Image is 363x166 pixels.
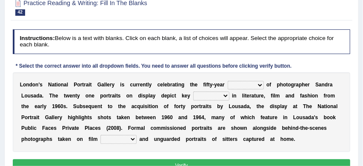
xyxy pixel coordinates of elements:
b: l [67,82,68,88]
b: i [56,82,57,88]
b: h [100,114,103,120]
b: y [183,103,186,109]
b: e [69,93,72,99]
b: N [318,103,322,109]
b: t [64,93,66,99]
b: w [143,114,147,120]
b: u [235,103,238,109]
b: s [122,82,125,88]
b: a [247,103,250,109]
b: t [75,93,77,99]
b: c [130,82,133,88]
b: P [21,114,25,120]
b: n [61,82,64,88]
b: T [303,103,306,109]
b: r [197,103,200,109]
b: t [257,103,258,109]
b: - [212,82,214,88]
b: i [206,103,207,109]
b: a [241,103,244,109]
b: o [152,103,155,109]
b: o [164,103,167,109]
b: t [54,82,56,88]
b: n [330,103,333,109]
b: a [34,93,37,99]
b: h [280,82,283,88]
b: s [97,114,100,120]
b: S [73,103,77,109]
b: f [324,93,326,99]
b: o [312,93,315,99]
b: t [207,103,209,109]
b: L [21,93,24,99]
b: i [311,93,312,99]
b: h [68,114,71,120]
b: p [167,93,170,99]
b: a [321,103,324,109]
b: a [34,114,37,120]
b: t [175,82,177,88]
b: o [327,103,330,109]
b: t [108,93,110,99]
b: h [23,103,26,109]
b: 1 [52,103,55,109]
b: o [103,93,106,99]
b: n [155,103,158,109]
b: y [220,103,223,109]
b: a [252,93,254,99]
b: s [238,103,241,109]
b: r [259,93,261,99]
b: o [288,82,291,88]
b: s [109,114,111,120]
b: r [28,114,30,120]
b: p [191,103,194,109]
b: S [315,82,319,88]
b: f [174,103,176,109]
b: e [305,82,308,88]
b: r [138,82,140,88]
b: , [250,103,251,109]
b: o [109,103,112,109]
b: a [286,93,289,99]
b: Instructions: [20,35,54,41]
b: h [306,103,309,109]
b: u [140,103,143,109]
b: y [210,82,213,88]
b: a [302,93,305,99]
b: y [214,82,217,88]
b: c [171,93,174,99]
b: i [205,82,206,88]
b: b [136,114,139,120]
b: e [309,103,312,109]
b: G [45,114,49,120]
b: a [293,103,296,109]
b: o [266,82,269,88]
b: b [217,103,220,109]
b: e [185,93,188,99]
b: r [326,93,328,99]
b: i [170,93,171,99]
b: p [100,93,103,99]
b: s [63,103,66,109]
b: r [40,103,42,109]
b: e [107,82,110,88]
b: n [72,93,75,99]
b: f [203,82,205,88]
b: s [274,103,277,109]
b: h [120,103,123,109]
b: s [118,93,121,99]
b: n [234,93,237,99]
b: y [112,82,115,88]
b: t [146,82,148,88]
b: h [84,114,87,120]
b: l [163,82,164,88]
b: y [285,103,288,109]
b: r [294,82,296,88]
b: o [25,114,28,120]
b: n [97,103,100,109]
b: e [147,114,150,120]
b: i [89,82,90,88]
b: o [103,114,106,120]
b: s [305,93,308,99]
b: h [258,103,261,109]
